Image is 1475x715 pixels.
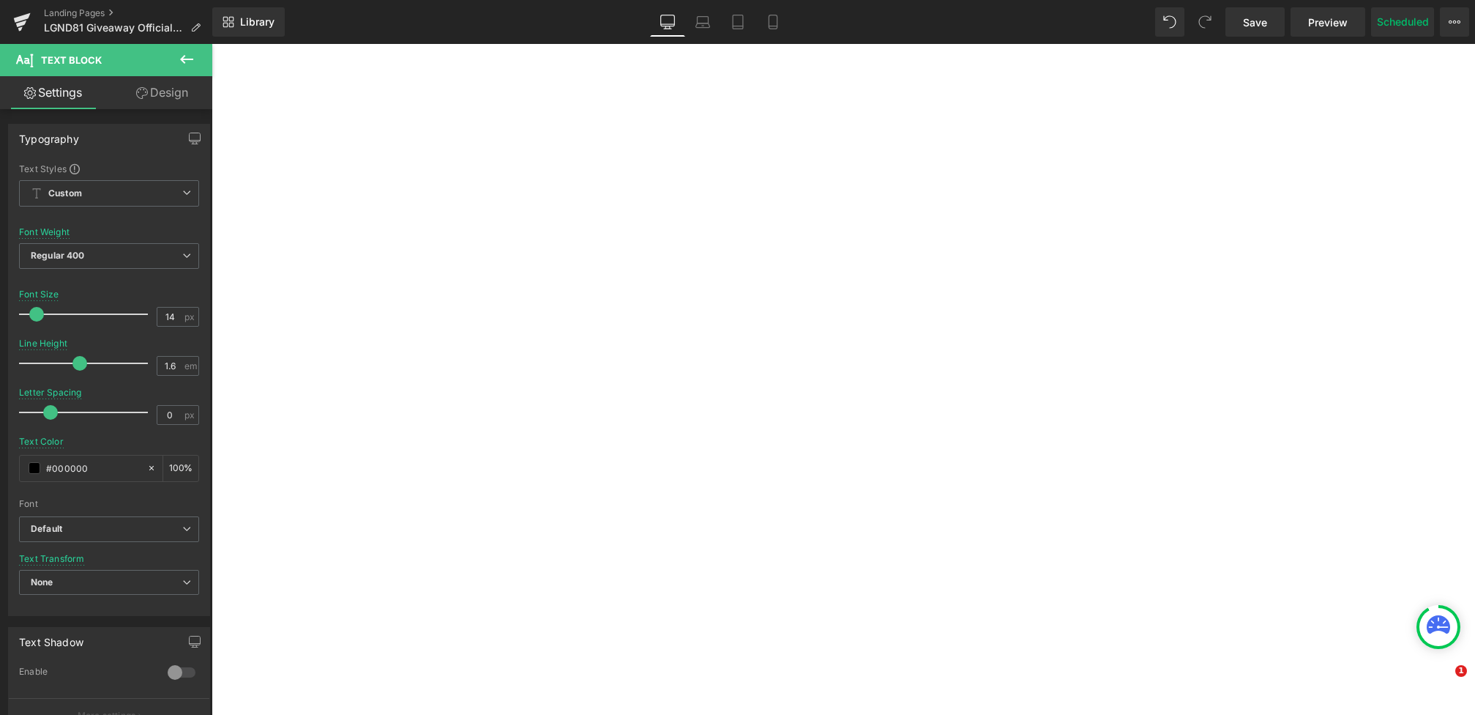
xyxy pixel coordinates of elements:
[19,437,64,447] div: Text Color
[19,163,199,174] div: Text Styles
[48,188,82,200] b: Custom
[1371,7,1434,37] button: Scheduled
[19,289,59,300] div: Font Size
[685,7,720,37] a: Laptop
[19,388,82,398] div: Letter Spacing
[1190,7,1220,37] button: Redo
[44,7,212,19] a: Landing Pages
[1440,7,1469,37] button: More
[240,15,275,29] span: Library
[184,361,197,371] span: em
[1308,15,1348,30] span: Preview
[163,456,198,481] div: %
[31,523,62,536] i: Default
[1155,7,1184,37] button: Undo
[212,7,285,37] a: New Library
[1455,665,1467,677] span: 1
[1291,7,1365,37] a: Preview
[41,54,102,66] span: Text Block
[44,22,184,34] span: LGND81 Giveaway Official Rules
[19,338,67,349] div: Line Height
[1425,665,1460,700] iframe: Intercom live chat
[184,312,197,322] span: px
[46,460,140,476] input: Color
[1243,15,1267,30] span: Save
[31,577,53,588] b: None
[184,410,197,420] span: px
[755,7,791,37] a: Mobile
[19,227,70,237] div: Font Weight
[19,554,85,564] div: Text Transform
[109,76,215,109] a: Design
[31,250,85,261] b: Regular 400
[650,7,685,37] a: Desktop
[19,628,83,648] div: Text Shadow
[720,7,755,37] a: Tablet
[19,499,199,509] div: Font
[19,125,79,145] div: Typography
[19,666,153,681] div: Enable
